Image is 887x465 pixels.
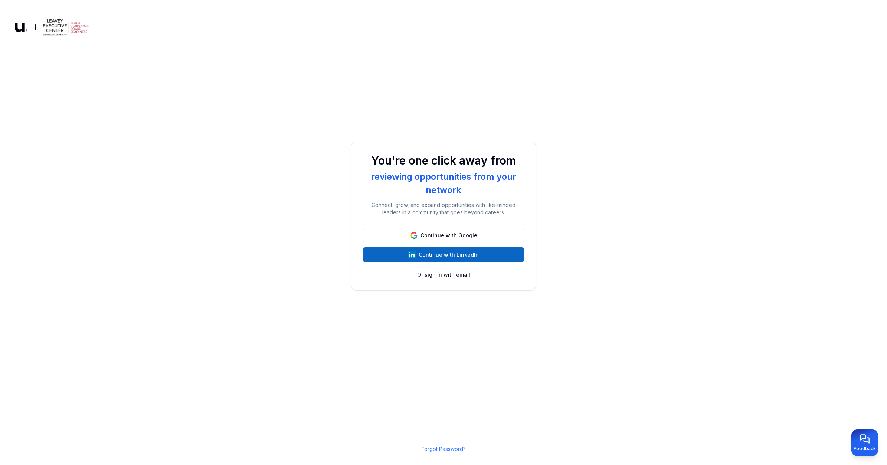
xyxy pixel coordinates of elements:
button: Provide feedback [851,429,878,456]
button: Continue with Google [363,228,524,243]
a: Forgot Password? [422,446,466,452]
button: Or sign in with email [417,271,470,279]
span: Feedback [854,446,876,452]
p: Connect, grow, and expand opportunities with like-minded leaders in a community that goes beyond ... [363,201,524,216]
div: reviewing opportunities from your network [363,170,524,197]
h1: You're one click away from [363,154,524,167]
img: Logo [15,18,89,37]
button: Continue with LinkedIn [363,247,524,262]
